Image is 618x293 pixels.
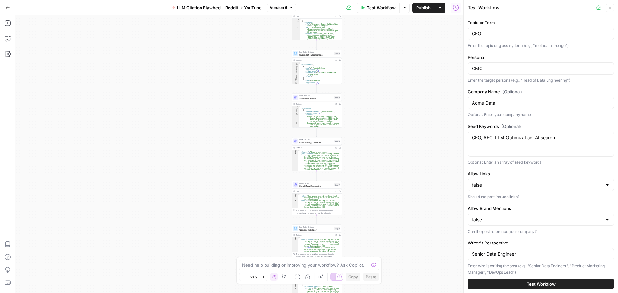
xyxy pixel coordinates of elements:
input: Head of Data Engineering [472,65,610,72]
p: Should the post include links? [468,194,614,200]
p: Can the post reference your company? [468,228,614,235]
input: Acme Data [472,100,610,106]
label: Allow Brand Mentions [468,205,614,212]
p: Optional: Enter your company name [468,112,614,118]
input: false [472,182,602,188]
p: Enter the target persona (e.g., "Head of Data Engineering") [468,77,614,84]
span: (Optional) [501,123,521,130]
label: Topic or Term [468,19,614,26]
button: Copy [346,273,360,281]
button: Test Workflow [468,279,614,289]
label: Writer's Perspective [468,240,614,246]
span: Test Workflow [527,281,556,287]
span: (Optional) [502,88,522,95]
p: Enter the topic or glossary term (e.g., "metadata lineage") [468,42,614,49]
p: Enter who is writing the post (e.g., "Senior Data Engineer", "Product Marketing Manager", "DevOps... [468,263,614,275]
span: Paste [366,274,376,280]
label: Persona [468,54,614,60]
input: Senior Data Engineer [472,251,610,257]
span: Copy [348,274,358,280]
label: Allow Links [468,170,614,177]
p: Optional: Enter an array of seed keywords [468,159,614,166]
span: 50% [250,274,257,279]
label: Seed Keywords [468,123,614,130]
button: Paste [363,273,379,281]
label: Company Name [468,88,614,95]
input: false [472,216,602,223]
input: metadata lineage [472,31,610,37]
textarea: GEO, AEO, LLM Optimization, AI search [472,134,610,141]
